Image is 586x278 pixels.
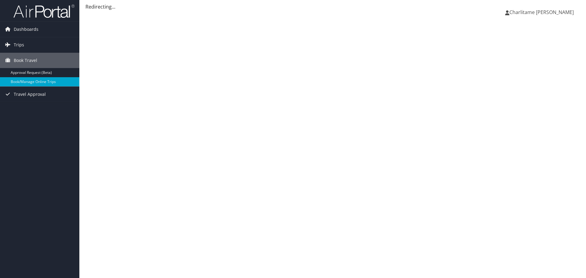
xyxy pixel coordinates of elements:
[509,9,574,16] span: Charlitame [PERSON_NAME]
[14,37,24,52] span: Trips
[14,22,38,37] span: Dashboards
[14,87,46,102] span: Travel Approval
[14,53,37,68] span: Book Travel
[13,4,74,18] img: airportal-logo.png
[85,3,580,10] div: Redirecting...
[505,3,580,21] a: Charlitame [PERSON_NAME]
